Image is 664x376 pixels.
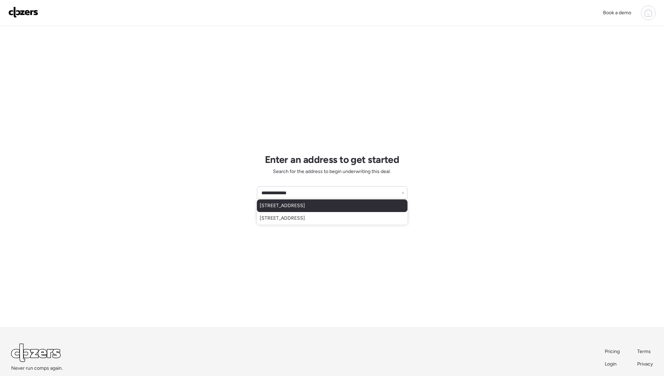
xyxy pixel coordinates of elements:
[605,348,620,355] a: Pricing
[637,348,653,355] a: Terms
[8,7,38,18] img: Logo
[637,361,653,368] a: Privacy
[637,361,653,367] span: Privacy
[637,348,651,354] span: Terms
[605,361,617,367] span: Login
[260,202,305,209] span: [STREET_ADDRESS]
[273,168,391,175] span: Search for the address to begin underwriting this deal.
[260,215,305,222] span: [STREET_ADDRESS]
[11,365,63,372] span: Never run comps again.
[605,348,620,354] span: Pricing
[265,154,399,165] h1: Enter an address to get started
[605,361,620,368] a: Login
[603,10,631,16] span: Book a demo
[11,344,61,362] img: Logo Light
